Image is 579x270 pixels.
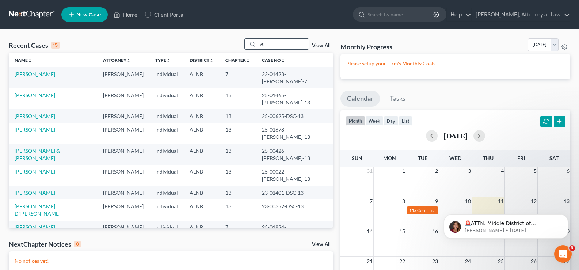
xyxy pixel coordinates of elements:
[340,42,392,51] h3: Monthly Progress
[97,67,149,88] td: [PERSON_NAME]
[366,167,373,175] span: 31
[530,197,537,206] span: 12
[97,88,149,109] td: [PERSON_NAME]
[149,186,184,199] td: Individual
[497,257,504,266] span: 25
[366,227,373,236] span: 14
[256,221,334,242] td: 25-01824-[PERSON_NAME]-7
[9,240,81,248] div: NextChapter Notices
[15,71,55,77] a: [PERSON_NAME]
[220,144,256,165] td: 13
[399,227,406,236] span: 15
[15,126,55,133] a: [PERSON_NAME]
[366,257,373,266] span: 21
[15,57,32,63] a: Nameunfold_more
[497,197,504,206] span: 11
[209,58,214,63] i: unfold_more
[220,123,256,144] td: 13
[74,241,81,247] div: 0
[141,8,188,21] a: Client Portal
[365,116,384,126] button: week
[346,116,365,126] button: month
[76,12,101,18] span: New Case
[399,257,406,266] span: 22
[149,123,184,144] td: Individual
[256,88,334,109] td: 25-01465-[PERSON_NAME]-13
[517,155,525,161] span: Fri
[51,42,60,49] div: 15
[184,123,220,144] td: ALNB
[434,197,439,206] span: 9
[447,8,471,21] a: Help
[464,197,472,206] span: 10
[554,245,572,263] iframe: Intercom live chat
[530,257,537,266] span: 26
[97,123,149,144] td: [PERSON_NAME]
[383,155,396,161] span: Mon
[256,123,334,144] td: 25-01678-[PERSON_NAME]-13
[149,199,184,220] td: Individual
[431,257,439,266] span: 23
[15,113,55,119] a: [PERSON_NAME]
[184,109,220,123] td: ALNB
[246,58,250,63] i: unfold_more
[15,168,55,175] a: [PERSON_NAME]
[340,91,380,107] a: Calendar
[97,199,149,220] td: [PERSON_NAME]
[409,208,416,213] span: 11a
[256,109,334,123] td: 25-00625-DSC-13
[15,203,60,217] a: [PERSON_NAME], D'[PERSON_NAME]
[149,88,184,109] td: Individual
[149,67,184,88] td: Individual
[549,155,559,161] span: Sat
[256,165,334,186] td: 25-00022-[PERSON_NAME]-13
[220,186,256,199] td: 13
[258,39,309,49] input: Search by name...
[225,57,250,63] a: Chapterunfold_more
[220,221,256,242] td: 7
[417,208,495,213] span: Confirmation Date for [PERSON_NAME]
[15,92,55,98] a: [PERSON_NAME]
[312,43,330,48] a: View All
[97,109,149,123] td: [PERSON_NAME]
[367,8,434,21] input: Search by name...
[184,199,220,220] td: ALNB
[110,8,141,21] a: Home
[262,57,285,63] a: Case Nounfold_more
[433,199,579,250] iframe: Intercom notifications message
[149,109,184,123] td: Individual
[369,197,373,206] span: 7
[149,144,184,165] td: Individual
[184,221,220,242] td: ALNB
[28,58,32,63] i: unfold_more
[126,58,131,63] i: unfold_more
[256,67,334,88] td: 22-01428-[PERSON_NAME]-7
[15,190,55,196] a: [PERSON_NAME]
[563,197,570,206] span: 13
[9,41,60,50] div: Recent Cases
[149,165,184,186] td: Individual
[220,109,256,123] td: 13
[401,167,406,175] span: 1
[418,155,427,161] span: Tue
[443,132,468,140] h2: [DATE]
[312,242,330,247] a: View All
[256,186,334,199] td: 23-01401-DSC-13
[449,155,461,161] span: Wed
[256,144,334,165] td: 25-00426-[PERSON_NAME]-13
[155,57,171,63] a: Typeunfold_more
[149,221,184,242] td: Individual
[399,116,412,126] button: list
[166,58,171,63] i: unfold_more
[97,221,149,242] td: [PERSON_NAME]
[184,144,220,165] td: ALNB
[434,167,439,175] span: 2
[352,155,362,161] span: Sun
[184,67,220,88] td: ALNB
[401,197,406,206] span: 8
[15,257,327,265] p: No notices yet!
[346,60,564,67] p: Please setup your Firm's Monthly Goals
[569,245,575,251] span: 3
[533,167,537,175] span: 5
